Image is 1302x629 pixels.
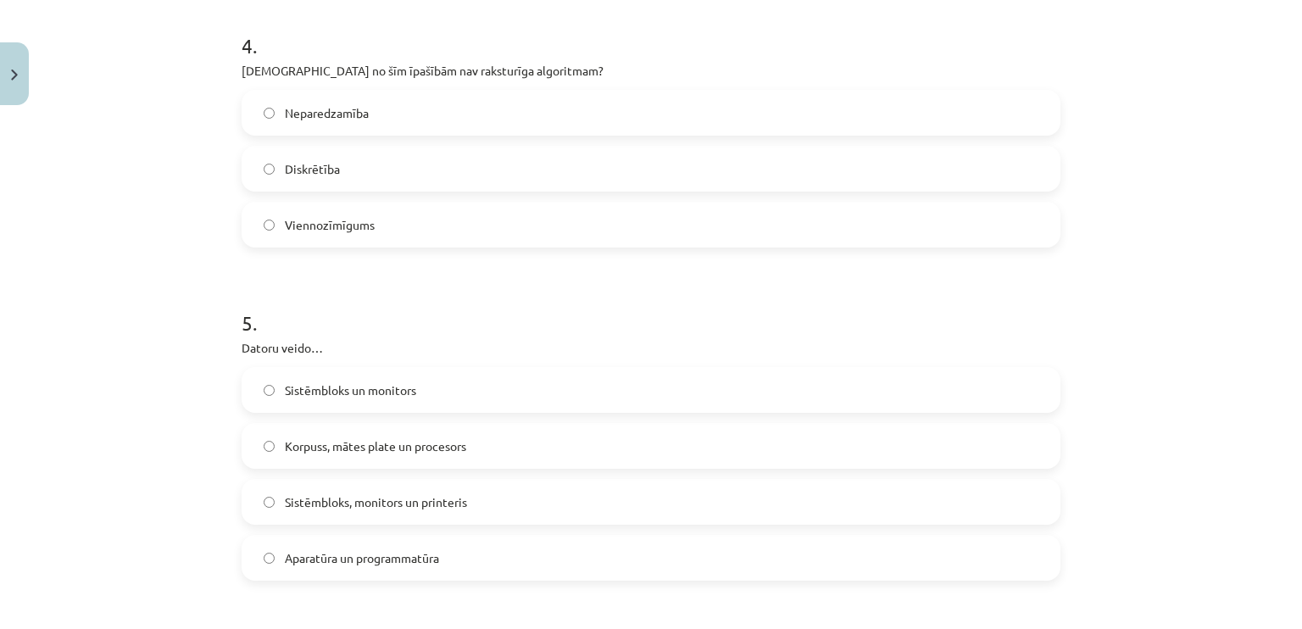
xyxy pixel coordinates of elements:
[285,437,466,455] span: Korpuss, mātes plate un procesors
[264,497,275,508] input: Sistēmbloks, monitors un printeris
[264,108,275,119] input: Neparedzamība
[285,104,369,122] span: Neparedzamība
[285,216,375,234] span: Viennozīmīgums
[264,220,275,231] input: Viennozīmīgums
[264,164,275,175] input: Diskrētība
[285,381,416,399] span: Sistēmbloks un monitors
[264,385,275,396] input: Sistēmbloks un monitors
[242,339,1060,357] p: Datoru veido…
[285,549,439,567] span: Aparatūra un programmatūra
[242,281,1060,334] h1: 5 .
[264,553,275,564] input: Aparatūra un programmatūra
[242,4,1060,57] h1: 4 .
[11,70,18,81] img: icon-close-lesson-0947bae3869378f0d4975bcd49f059093ad1ed9edebbc8119c70593378902aed.svg
[242,62,1060,80] p: [DEMOGRAPHIC_DATA] no šīm īpašībām nav raksturīga algoritmam?
[264,441,275,452] input: Korpuss, mātes plate un procesors
[285,493,467,511] span: Sistēmbloks, monitors un printeris
[285,160,340,178] span: Diskrētība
